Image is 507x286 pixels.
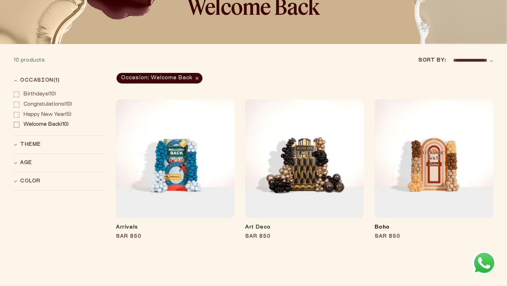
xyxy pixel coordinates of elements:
[20,77,60,84] span: Occasion
[20,178,40,185] span: Color
[117,73,202,83] span: Occasion: Welcome Back
[24,122,61,127] span: Welcome Back
[245,224,364,231] a: Art Deco
[20,159,32,167] span: Age
[20,141,41,148] span: Theme
[14,172,105,190] summary: Color (0 selected)
[375,224,493,231] a: Boho
[54,78,60,83] span: (1)
[14,136,105,154] summary: Theme (0 selected)
[24,112,65,117] span: Happy New Year
[24,112,71,118] span: (5)
[14,154,105,172] summary: Age (0 selected)
[14,71,105,89] summary: Occasion (1 selected)
[14,58,45,63] span: 10 products
[24,102,72,108] span: (10)
[418,57,446,64] label: Sort by:
[24,122,69,128] span: (10)
[116,224,234,231] a: Arrivals
[24,102,64,107] span: Congratulations
[116,73,203,83] a: Occasion: Welcome Back
[24,92,48,97] span: Birthdays
[24,92,56,98] span: (10)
